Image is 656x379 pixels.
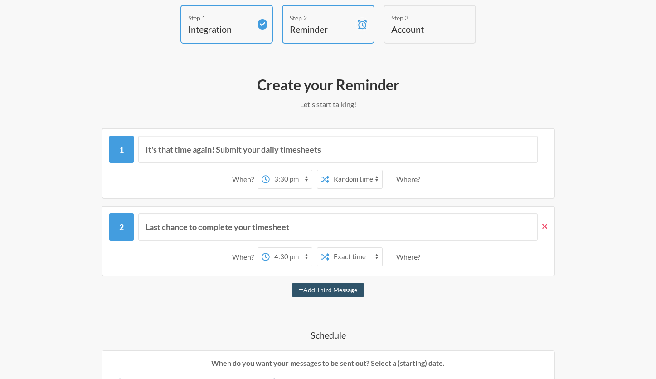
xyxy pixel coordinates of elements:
div: Where? [396,170,424,189]
button: Add Third Message [292,283,365,297]
p: Let's start talking! [65,99,591,110]
p: When do you want your messages to be sent out? Select a (starting) date. [109,358,548,369]
h4: Integration [188,23,252,35]
h4: Schedule [65,329,591,341]
div: Step 1 [188,13,252,23]
div: When? [232,247,258,266]
div: Step 3 [391,13,455,23]
h4: Account [391,23,455,35]
input: Message [138,136,538,163]
div: Step 2 [290,13,353,23]
h4: Reminder [290,23,353,35]
div: When? [232,170,258,189]
h2: Create your Reminder [65,75,591,94]
input: Message [138,213,538,241]
div: Where? [396,247,424,266]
